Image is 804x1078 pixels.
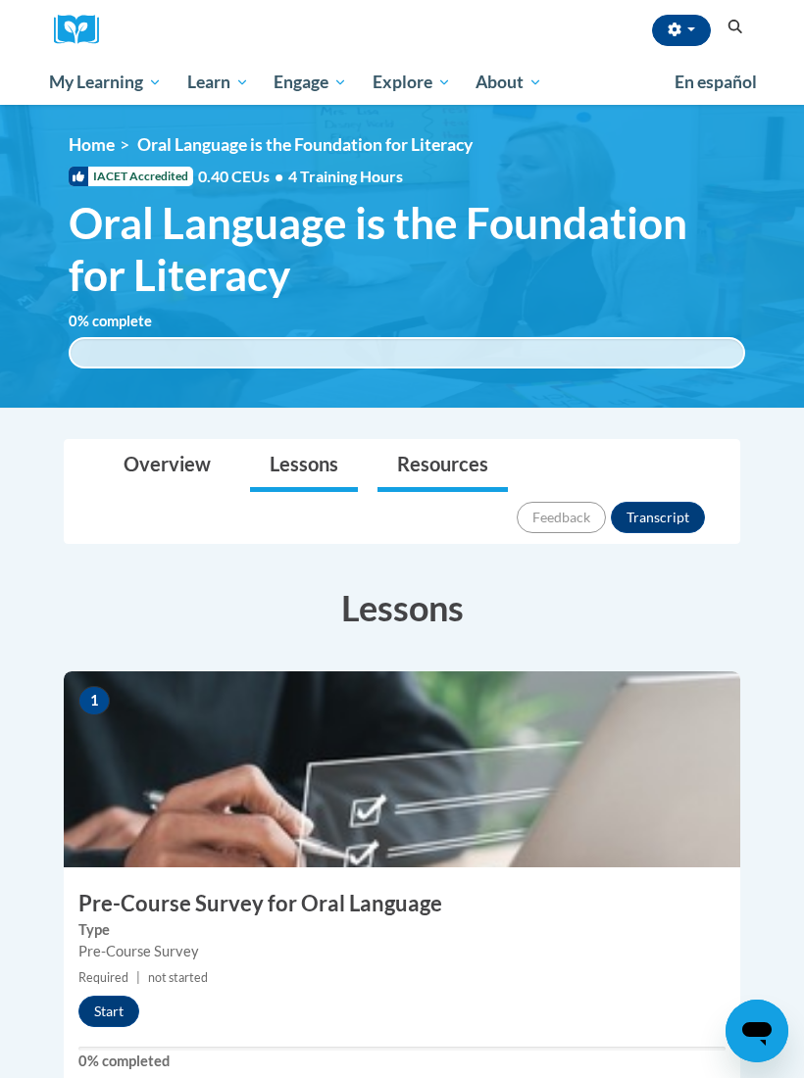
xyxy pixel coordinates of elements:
[78,996,139,1027] button: Start
[69,311,181,332] label: % complete
[198,166,288,187] span: 0.40 CEUs
[64,583,740,632] h3: Lessons
[78,970,128,985] span: Required
[373,71,451,94] span: Explore
[78,941,726,962] div: Pre-Course Survey
[69,134,115,155] a: Home
[78,919,726,941] label: Type
[611,502,705,533] button: Transcript
[69,167,193,186] span: IACET Accredited
[69,313,77,329] span: 0
[78,686,110,715] span: 1
[64,889,740,919] h3: Pre-Course Survey for Oral Language
[49,71,162,94] span: My Learning
[662,62,770,103] a: En español
[54,15,113,45] img: Logo brand
[721,16,750,39] button: Search
[275,167,283,185] span: •
[175,60,262,105] a: Learn
[136,970,140,985] span: |
[274,71,347,94] span: Engage
[148,970,208,985] span: not started
[187,71,249,94] span: Learn
[360,60,464,105] a: Explore
[34,60,770,105] div: Main menu
[261,60,360,105] a: Engage
[104,440,230,492] a: Overview
[476,71,542,94] span: About
[652,15,711,46] button: Account Settings
[464,60,556,105] a: About
[675,72,757,92] span: En español
[78,1051,726,1072] label: 0% completed
[377,440,508,492] a: Resources
[517,502,606,533] button: Feedback
[726,1000,788,1062] iframe: Button to launch messaging window
[137,134,473,155] span: Oral Language is the Foundation for Literacy
[54,15,113,45] a: Cox Campus
[64,671,740,867] img: Course Image
[69,197,745,301] span: Oral Language is the Foundation for Literacy
[250,440,358,492] a: Lessons
[36,60,175,105] a: My Learning
[288,167,403,185] span: 4 Training Hours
